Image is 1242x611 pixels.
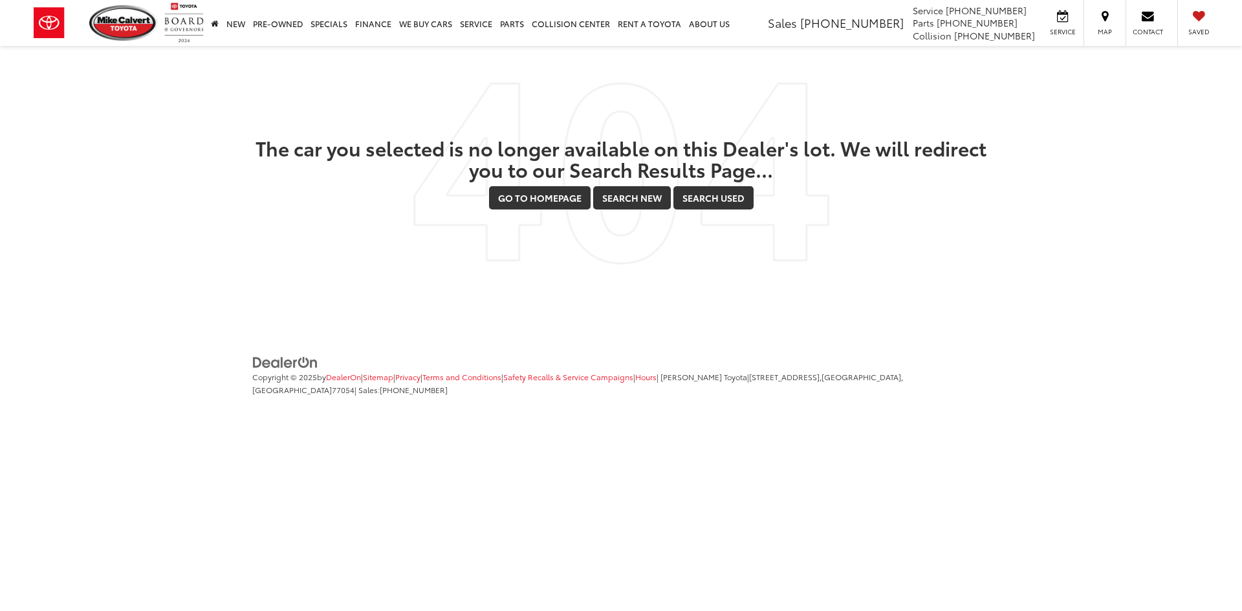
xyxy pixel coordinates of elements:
a: Terms and Conditions [422,371,501,382]
span: Collision [913,29,952,42]
span: [PHONE_NUMBER] [946,4,1027,17]
span: Parts [913,16,934,29]
span: | [PERSON_NAME] Toyota [657,371,747,382]
span: | [393,371,420,382]
span: [STREET_ADDRESS], [749,371,822,382]
span: 77054 [332,384,354,395]
span: Map [1091,27,1119,36]
img: Mike Calvert Toyota [89,5,158,41]
span: Sales [768,14,797,31]
a: Search New [593,186,671,209]
span: Service [913,4,943,17]
a: Go to Homepage [489,186,591,209]
span: | Sales: [354,384,448,395]
span: Contact [1133,27,1163,36]
span: [PHONE_NUMBER] [380,384,448,395]
span: | [420,371,501,382]
a: Sitemap [363,371,393,382]
span: Service [1048,27,1077,36]
h2: The car you selected is no longer available on this Dealer's lot. We will redirect you to our Sea... [252,137,990,180]
span: [PHONE_NUMBER] [800,14,904,31]
span: | [361,371,393,382]
span: [GEOGRAPHIC_DATA] [252,384,332,395]
span: Saved [1184,27,1213,36]
span: | [633,371,657,382]
a: Privacy [395,371,420,382]
a: DealerOn Home Page [326,371,361,382]
a: Hours [635,371,657,382]
span: by [317,371,361,382]
a: Search Used [673,186,754,209]
span: Copyright © 2025 [252,371,317,382]
span: | [501,371,633,382]
span: [PHONE_NUMBER] [937,16,1018,29]
span: [PHONE_NUMBER] [954,29,1035,42]
span: [GEOGRAPHIC_DATA], [822,371,903,382]
img: DealerOn [252,356,318,370]
a: DealerOn [252,355,318,368]
a: Safety Recalls & Service Campaigns, Opens in a new tab [503,371,633,382]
